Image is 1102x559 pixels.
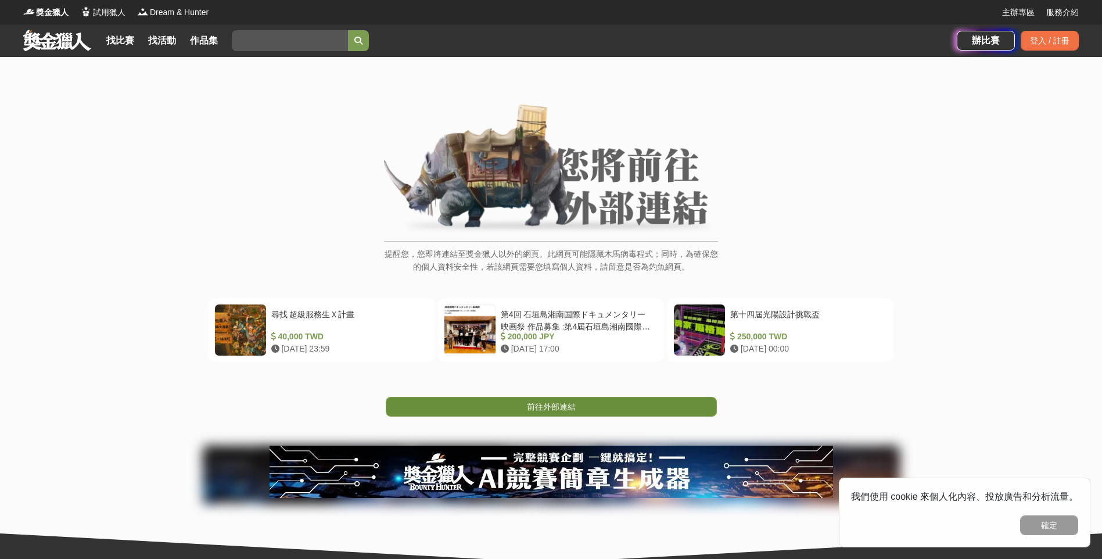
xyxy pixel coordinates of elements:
span: 前往外部連結 [527,402,576,411]
div: 登入 / 註冊 [1021,31,1079,51]
img: Logo [137,6,149,17]
div: 40,000 TWD [271,331,424,343]
a: 辦比賽 [957,31,1015,51]
img: e66c81bb-b616-479f-8cf1-2a61d99b1888.jpg [270,446,833,498]
a: 找活動 [143,33,181,49]
div: [DATE] 00:00 [730,343,883,355]
div: 第4回 石垣島湘南国際ドキュメンタリー映画祭 作品募集 :第4屆石垣島湘南國際紀錄片電影節作品徵集 [501,309,654,331]
span: 獎金獵人 [36,6,69,19]
button: 確定 [1020,515,1078,535]
div: 尋找 超級服務生Ｘ計畫 [271,309,424,331]
a: 尋找 超級服務生Ｘ計畫 40,000 TWD [DATE] 23:59 [209,298,435,362]
div: 200,000 JPY [501,331,654,343]
a: 主辦專區 [1002,6,1035,19]
a: 前往外部連結 [386,397,717,417]
div: 第十四屆光陽設計挑戰盃 [730,309,883,331]
div: 250,000 TWD [730,331,883,343]
a: Logo試用獵人 [80,6,125,19]
div: [DATE] 17:00 [501,343,654,355]
a: 找比賽 [102,33,139,49]
span: 試用獵人 [93,6,125,19]
img: Logo [23,6,35,17]
img: External Link Banner [384,104,718,235]
a: 第十四屆光陽設計挑戰盃 250,000 TWD [DATE] 00:00 [667,298,893,362]
span: 我們使用 cookie 來個人化內容、投放廣告和分析流量。 [851,492,1078,501]
img: Logo [80,6,92,17]
a: 作品集 [185,33,222,49]
a: Logo獎金獵人 [23,6,69,19]
a: LogoDream & Hunter [137,6,209,19]
span: Dream & Hunter [150,6,209,19]
a: 第4回 石垣島湘南国際ドキュメンタリー映画祭 作品募集 :第4屆石垣島湘南國際紀錄片電影節作品徵集 200,000 JPY [DATE] 17:00 [438,298,664,362]
p: 提醒您，您即將連結至獎金獵人以外的網頁。此網頁可能隱藏木馬病毒程式；同時，為確保您的個人資料安全性，若該網頁需要您填寫個人資料，請留意是否為釣魚網頁。 [384,248,718,285]
div: [DATE] 23:59 [271,343,424,355]
a: 服務介紹 [1046,6,1079,19]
